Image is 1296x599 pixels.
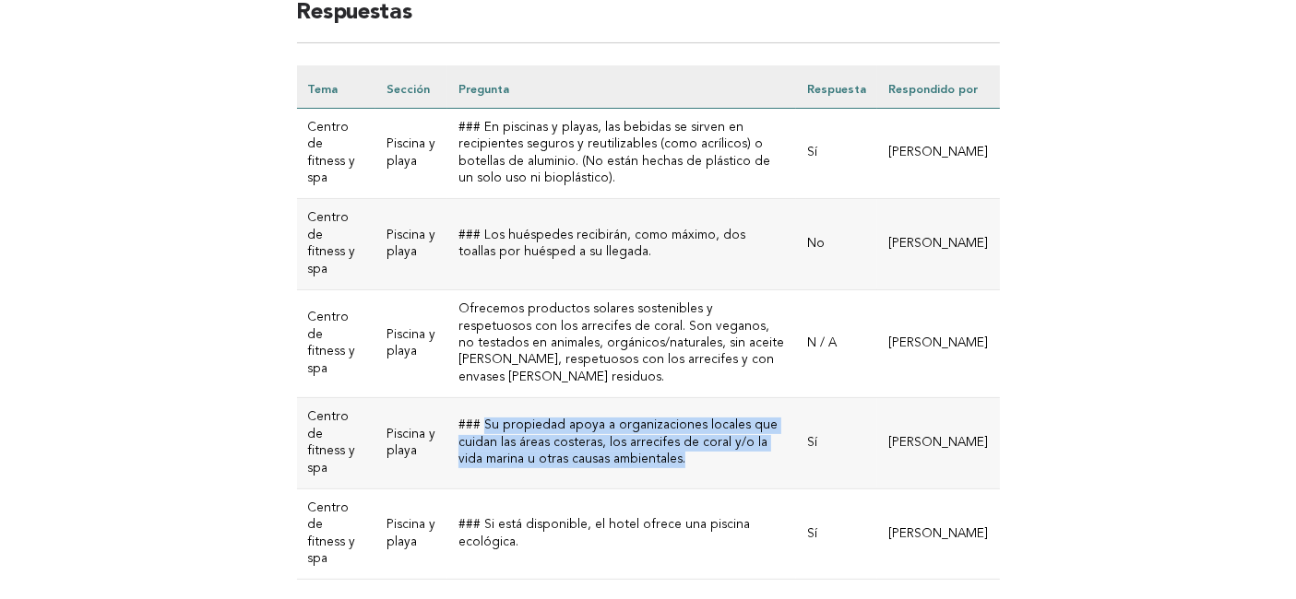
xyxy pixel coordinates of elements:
font: Sí [807,437,817,449]
font: ### En piscinas y playas, las bebidas se sirven en recipientes seguros y reutilizables (como acrí... [458,122,770,184]
font: Tema [308,82,339,96]
font: [PERSON_NAME] [888,527,988,539]
font: Sí [807,147,817,159]
font: Centro de fitness y spa [308,502,356,565]
font: Piscina y playa [386,138,435,167]
font: Respuestas [297,2,412,24]
font: [PERSON_NAME] [888,238,988,250]
font: Centro de fitness y spa [308,122,356,184]
font: No [807,238,825,250]
font: Centro de fitness y spa [308,212,356,275]
font: Respuesta [807,82,866,96]
font: N / A [807,337,837,349]
font: Piscina y playa [386,229,435,258]
font: Centro de fitness y spa [308,311,356,374]
font: Ofrecemos productos solares sostenibles y respetuosos con los arrecifes de coral. Son veganos, no... [458,303,784,383]
font: Sección [386,82,430,96]
font: [PERSON_NAME] [888,337,988,349]
font: ### Su propiedad apoya a organizaciones locales que cuidan las áreas costeras, los arrecifes de c... [458,419,778,465]
font: ### Los huéspedes recibirán, como máximo, dos toallas por huésped a su llegada. [458,229,745,258]
font: Piscina y playa [386,519,435,547]
font: Sí [807,527,817,539]
font: Respondido por [888,82,978,96]
font: [PERSON_NAME] [888,437,988,449]
font: Piscina y playa [386,329,435,358]
font: Pregunta [458,82,509,96]
font: [PERSON_NAME] [888,147,988,159]
font: Centro de fitness y spa [308,411,356,474]
font: ### Si está disponible, el hotel ofrece una piscina ecológica. [458,519,750,547]
font: Piscina y playa [386,428,435,456]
